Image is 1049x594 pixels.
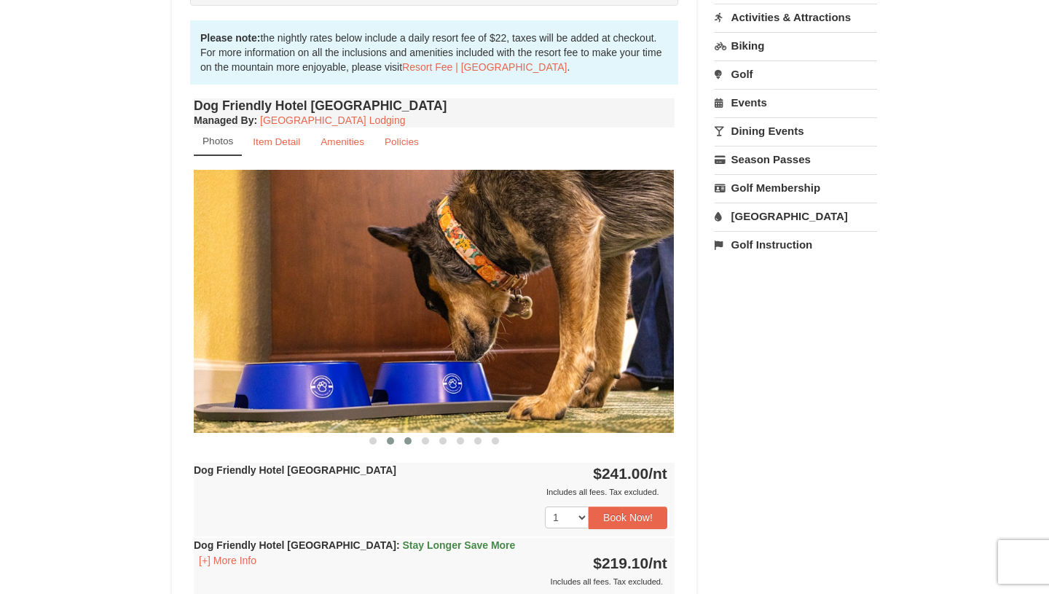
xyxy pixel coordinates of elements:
div: Includes all fees. Tax excluded. [194,574,667,589]
a: Golf [715,60,877,87]
small: Amenities [321,136,364,147]
strong: : [194,114,257,126]
div: the nightly rates below include a daily resort fee of $22, taxes will be added at checkout. For m... [190,20,678,85]
a: Item Detail [243,128,310,156]
strong: Dog Friendly Hotel [GEOGRAPHIC_DATA] [194,539,515,551]
button: Book Now! [589,507,667,528]
a: Policies [375,128,428,156]
small: Photos [203,136,233,146]
small: Item Detail [253,136,300,147]
a: Activities & Attractions [715,4,877,31]
span: /nt [648,465,667,482]
a: [GEOGRAPHIC_DATA] [715,203,877,230]
a: Dining Events [715,117,877,144]
a: Events [715,89,877,116]
a: Season Passes [715,146,877,173]
div: Includes all fees. Tax excluded. [194,485,667,499]
strong: Dog Friendly Hotel [GEOGRAPHIC_DATA] [194,464,396,476]
h4: Dog Friendly Hotel [GEOGRAPHIC_DATA] [194,98,675,113]
span: Managed By [194,114,254,126]
small: Policies [385,136,419,147]
span: $219.10 [593,555,648,571]
span: /nt [648,555,667,571]
img: 18876286-335-ddc214ab.jpg [194,170,674,433]
a: Photos [194,128,242,156]
a: Golf Instruction [715,231,877,258]
a: Resort Fee | [GEOGRAPHIC_DATA] [402,61,567,73]
a: Amenities [311,128,374,156]
span: : [396,539,400,551]
span: Stay Longer Save More [403,539,516,551]
a: Biking [715,32,877,59]
a: [GEOGRAPHIC_DATA] Lodging [260,114,405,126]
strong: Please note: [200,32,260,44]
strong: $241.00 [593,465,667,482]
button: [+] More Info [194,552,262,568]
a: Golf Membership [715,174,877,201]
